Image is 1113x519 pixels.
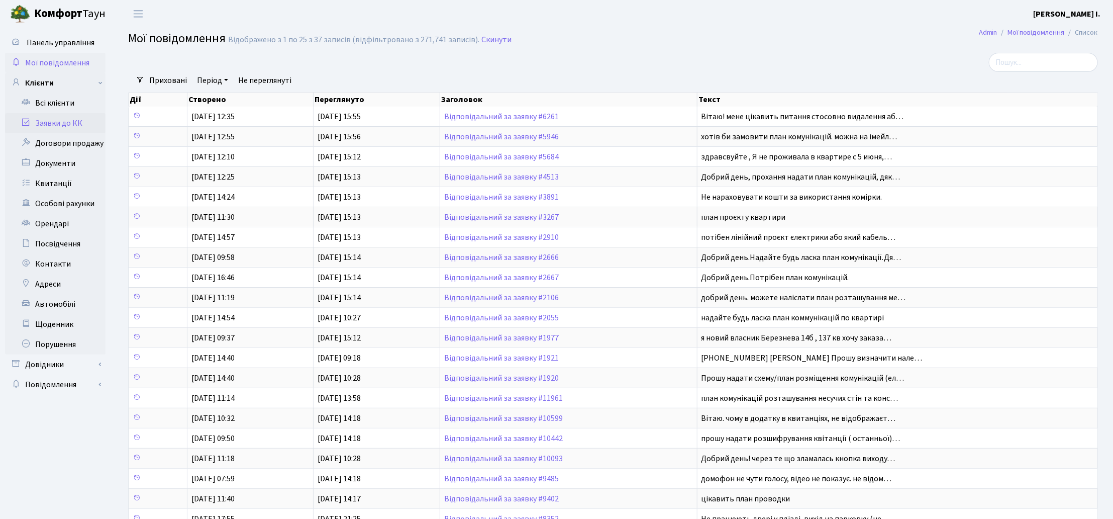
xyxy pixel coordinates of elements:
span: [DATE] 14:24 [191,192,235,203]
span: хотів би замовити план комунікацій. можна на імейл… [701,131,897,142]
a: Відповідальний за заявку #3267 [444,212,559,223]
span: Вітаю. чому в додатку в квитанціях, не відображаєт… [701,413,896,424]
input: Пошук... [989,53,1098,72]
span: [DATE] 12:35 [191,111,235,122]
span: здравсвуйте , Я не проживала в квартире с 5 июня,… [701,151,892,162]
span: [DATE] 11:19 [191,292,235,303]
span: [DATE] 14:18 [318,413,361,424]
span: [DATE] 10:28 [318,373,361,384]
a: Відповідальний за заявку #11961 [444,393,563,404]
span: [DATE] 11:40 [191,493,235,504]
span: [DATE] 07:59 [191,473,235,484]
span: [DATE] 12:10 [191,151,235,162]
span: надайте будь ласка план коммунікацій по квартирі [701,312,884,323]
button: Переключити навігацію [126,6,151,22]
span: [DATE] 09:50 [191,433,235,444]
span: [DATE] 15:56 [318,131,361,142]
span: [DATE] 15:55 [318,111,361,122]
span: [DATE] 15:13 [318,171,361,183]
span: я новий власник Березнева 14б , 137 кв хочу заказа… [701,332,892,343]
span: [DATE] 15:13 [318,212,361,223]
span: [DATE] 09:58 [191,252,235,263]
span: Панель управління [27,37,94,48]
li: Список [1065,27,1098,38]
a: [PERSON_NAME] І. [1034,8,1101,20]
a: Відповідальний за заявку #9485 [444,473,559,484]
span: цікавить план проводки [701,493,790,504]
a: Відповідальний за заявку #10599 [444,413,563,424]
span: [DATE] 15:12 [318,332,361,343]
span: Добрий день, прохання надати план комунікацій, дяк… [701,171,900,183]
a: Відповідальний за заявку #5946 [444,131,559,142]
a: Відповідальний за заявку #9402 [444,493,559,504]
span: [DATE] 09:37 [191,332,235,343]
a: Відповідальний за заявку #6261 [444,111,559,122]
span: домофон не чути голосу, відео не показує. не відом… [701,473,892,484]
a: Мої повідомлення [5,53,106,73]
span: [DATE] 14:17 [318,493,361,504]
a: Клієнти [5,73,106,93]
b: Комфорт [34,6,82,22]
span: [DATE] 14:57 [191,232,235,243]
span: Добрий день.Надайте будь ласка план комунікації.Дя… [701,252,901,263]
span: [DATE] 13:58 [318,393,361,404]
a: Відповідальний за заявку #5684 [444,151,559,162]
span: [DATE] 14:40 [191,373,235,384]
a: Мої повідомлення [1008,27,1065,38]
span: [DATE] 11:14 [191,393,235,404]
span: [DATE] 15:14 [318,252,361,263]
span: Мої повідомлення [25,57,89,68]
img: logo.png [10,4,30,24]
div: Відображено з 1 по 25 з 37 записів (відфільтровано з 271,741 записів). [228,35,479,45]
a: Відповідальний за заявку #1977 [444,332,559,343]
a: Відповідальний за заявку #10442 [444,433,563,444]
a: Довідники [5,355,106,375]
span: добрий день. можете наліслати план розташування ме… [701,292,906,303]
a: Квитанції [5,174,106,194]
th: Дії [129,93,187,107]
a: Заявки до КК [5,113,106,133]
a: Відповідальний за заявку #2106 [444,292,559,303]
span: Прошу надати схему/план розміщення комунікацій (ел… [701,373,904,384]
span: [DATE] 11:30 [191,212,235,223]
th: Створено [187,93,314,107]
a: Контакти [5,254,106,274]
span: прошу надати розшифрування квітанції ( останньої)… [701,433,900,444]
th: Переглянуто [314,93,440,107]
a: Всі клієнти [5,93,106,113]
a: Адреси [5,274,106,294]
th: Заголовок [440,93,697,107]
a: Скинути [481,35,512,45]
a: Відповідальний за заявку #1920 [444,373,559,384]
a: Повідомлення [5,375,106,395]
span: [DATE] 15:13 [318,232,361,243]
a: Admin [979,27,997,38]
a: Відповідальний за заявку #2055 [444,312,559,323]
a: Відповідальний за заявку #3891 [444,192,559,203]
a: Посвідчення [5,234,106,254]
span: [DATE] 15:12 [318,151,361,162]
th: Текст [697,93,1098,107]
span: Не нараховувати кошти за використання комірки. [701,192,882,203]
a: Орендарі [5,214,106,234]
span: [DATE] 15:14 [318,292,361,303]
a: Відповідальний за заявку #10093 [444,453,563,464]
a: Відповідальний за заявку #2666 [444,252,559,263]
span: план комунікацій розташування несучих стін та конс… [701,393,898,404]
span: план проєкту квартири [701,212,786,223]
span: Таун [34,6,106,23]
span: [DATE] 15:13 [318,192,361,203]
a: Щоденник [5,314,106,334]
nav: breadcrumb [964,22,1113,43]
a: Відповідальний за заявку #4513 [444,171,559,183]
a: Період [193,72,232,89]
span: [DATE] 10:27 [318,312,361,323]
span: Мої повідомлення [128,30,226,47]
span: [DATE] 16:46 [191,272,235,283]
span: [DATE] 14:18 [318,473,361,484]
span: [DATE] 09:18 [318,353,361,364]
a: Відповідальний за заявку #1921 [444,353,559,364]
span: [DATE] 14:18 [318,433,361,444]
span: Добрий день! через те що зламалась кнопка виходу… [701,453,895,464]
a: Документи [5,153,106,174]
